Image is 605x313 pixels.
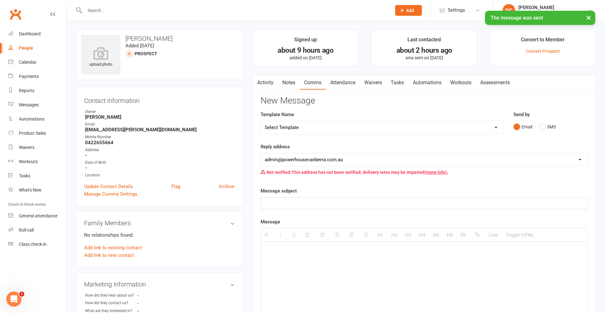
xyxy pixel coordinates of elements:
div: Messages [19,102,39,107]
div: Roll call [19,227,34,233]
span: Add [406,8,414,13]
strong: - [85,165,234,171]
div: Signed up [294,36,317,47]
a: Clubworx [8,6,23,22]
strong: Not verified: [267,170,291,175]
div: Powerhouse Physiotherapy Pty Ltd [518,10,587,16]
a: Roll call [8,223,66,237]
a: Activity [253,75,278,90]
a: Dashboard [8,27,66,41]
div: Automations [19,116,44,121]
div: Location [85,172,234,178]
div: General attendance [19,213,57,218]
div: Convert to Member [521,36,565,47]
a: Automations [408,75,446,90]
snap: prospect [135,51,157,56]
div: Address [85,147,234,153]
div: DC [503,4,515,17]
a: Product Sales [8,126,66,140]
a: Notes [278,75,300,90]
p: added on [DATE] [258,55,353,60]
strong: [PERSON_NAME] [85,114,234,120]
div: This address has not been verified; delivery rates may be impaired [261,166,588,178]
div: Owner [85,109,234,115]
span: 1 [19,292,24,297]
div: Dashboard [19,31,41,36]
div: Product Sales [19,131,46,136]
label: Send by [513,111,530,118]
div: People [19,45,33,50]
div: about 9 hours ago [258,47,353,54]
a: Reports [8,84,66,98]
div: Waivers [19,145,34,150]
a: Flag [171,183,180,190]
strong: [EMAIL_ADDRESS][PERSON_NAME][DOMAIN_NAME] [85,127,234,133]
div: about 2 hours ago [377,47,471,54]
h3: Marketing Information [84,281,234,288]
div: Calendar [19,60,37,65]
button: × [583,11,594,24]
p: sms sent on [DATE] [377,55,471,60]
a: Manage Comms Settings [84,190,137,198]
h3: Family Members [84,220,234,227]
label: Message subject [261,187,297,195]
div: upload photo [81,47,120,68]
a: Waivers [8,140,66,155]
div: How did they contact us? [85,300,137,306]
button: Add [395,5,422,16]
strong: - [137,301,173,306]
button: Email [513,121,532,133]
div: What's New [19,187,42,192]
a: Payments [8,69,66,84]
a: Waivers [360,75,386,90]
a: Comms [300,75,326,90]
a: Convert Prospect [526,49,560,54]
label: Template Name [261,111,294,118]
h3: Contact information [84,95,234,104]
span: Settings [448,3,465,17]
iframe: Intercom live chat [6,292,21,307]
a: Calendar [8,55,66,69]
a: People [8,41,66,55]
a: Add link to existing contact [84,244,142,251]
a: Assessments [476,75,514,90]
label: Message [261,218,280,226]
div: Reports [19,88,34,93]
div: [PERSON_NAME] [518,5,587,10]
a: Tasks [8,169,66,183]
div: Date of Birth [85,160,234,166]
div: The message was sent [485,11,595,25]
div: Last contacted [407,36,441,47]
strong: - [137,293,173,298]
div: Email [85,121,234,127]
strong: - [85,152,234,158]
a: Archive [219,183,234,190]
strong: 0422655664 [85,140,234,145]
div: Mobile Number [85,134,234,140]
button: SMS [539,121,556,133]
a: (more info). [424,170,448,175]
div: Payments [19,74,39,79]
a: Attendance [326,75,360,90]
a: Automations [8,112,66,126]
label: Reply address [261,143,290,151]
input: Search... [83,6,387,15]
a: Add link to new contact [84,251,134,259]
time: Added [DATE] [125,43,154,49]
a: Class kiosk mode [8,237,66,251]
a: What's New [8,183,66,197]
a: Workouts [446,75,476,90]
div: Workouts [19,159,38,164]
a: Update Contact Details [84,183,133,190]
p: No relationships found. [84,231,234,239]
div: Class check-in [19,242,47,247]
div: How did they hear about us? [85,292,137,298]
a: Tasks [386,75,408,90]
a: Messages [8,98,66,112]
a: Workouts [8,155,66,169]
a: General attendance kiosk mode [8,209,66,223]
h3: New Message [261,96,588,106]
h3: [PERSON_NAME] [81,35,238,42]
div: Tasks [19,173,30,178]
